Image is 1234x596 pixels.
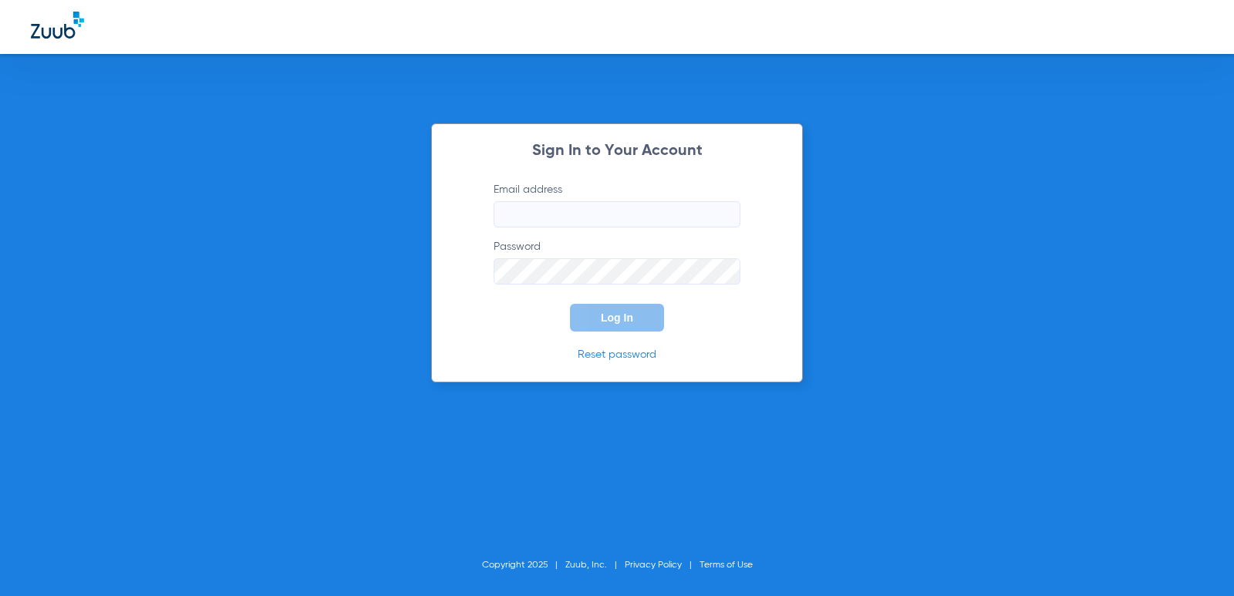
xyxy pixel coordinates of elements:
[494,258,740,285] input: Password
[625,561,682,570] a: Privacy Policy
[31,12,84,39] img: Zuub Logo
[1157,522,1234,596] iframe: Chat Widget
[494,239,740,285] label: Password
[494,201,740,227] input: Email address
[565,557,625,573] li: Zuub, Inc.
[570,304,664,332] button: Log In
[578,349,656,360] a: Reset password
[700,561,753,570] a: Terms of Use
[601,311,633,324] span: Log In
[494,182,740,227] label: Email address
[482,557,565,573] li: Copyright 2025
[470,143,764,159] h2: Sign In to Your Account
